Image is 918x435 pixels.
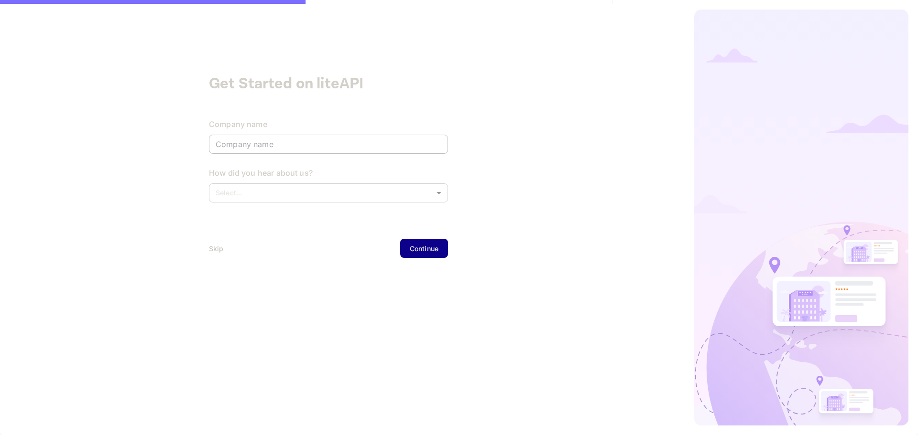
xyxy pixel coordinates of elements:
[216,188,433,198] p: Select...
[410,244,438,254] div: Continue
[209,118,267,130] div: Company name
[209,135,448,154] input: Company name
[209,244,224,254] div: Skip
[209,167,313,179] div: How did you hear about us?
[694,10,908,425] img: logo
[209,73,400,95] div: Get Started on liteAPI
[209,183,448,202] div: Without label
